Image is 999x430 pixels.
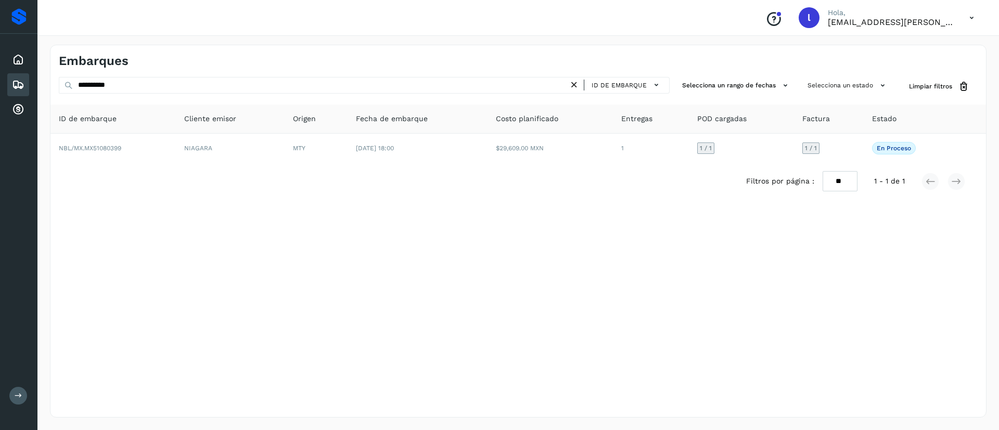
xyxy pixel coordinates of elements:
button: ID de embarque [588,77,665,93]
button: Selecciona un rango de fechas [678,77,795,94]
span: Filtros por página : [746,176,814,187]
span: 1 - 1 de 1 [874,176,905,187]
p: En proceso [877,145,911,152]
span: Estado [872,113,896,124]
span: Entregas [621,113,652,124]
td: MTY [285,134,348,163]
span: [DATE] 18:00 [356,145,394,152]
span: POD cargadas [697,113,747,124]
span: Costo planificado [496,113,558,124]
button: Limpiar filtros [901,77,978,96]
span: ID de embarque [592,81,647,90]
td: 1 [613,134,689,163]
span: ID de embarque [59,113,117,124]
h4: Embarques [59,54,129,69]
span: 1 / 1 [700,145,712,151]
span: Factura [802,113,830,124]
button: Selecciona un estado [803,77,892,94]
td: $29,609.00 MXN [488,134,613,163]
p: Hola, [828,8,953,17]
span: 1 / 1 [805,145,817,151]
td: NIAGARA [176,134,285,163]
div: Inicio [7,48,29,71]
div: Embarques [7,73,29,96]
span: Limpiar filtros [909,82,952,91]
span: NBL/MX.MX51080399 [59,145,121,152]
p: lauraamalia.castillo@xpertal.com [828,17,953,27]
span: Fecha de embarque [356,113,428,124]
span: Origen [293,113,316,124]
div: Cuentas por cobrar [7,98,29,121]
span: Cliente emisor [184,113,236,124]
